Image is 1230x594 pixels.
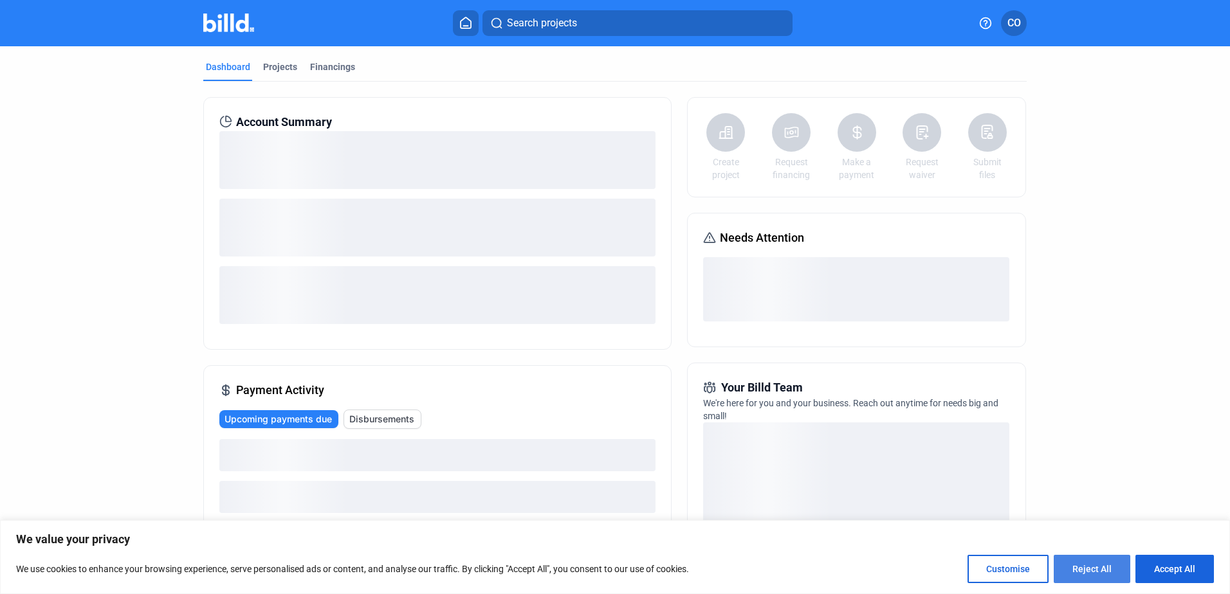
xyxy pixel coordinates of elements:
div: loading [219,199,656,256]
a: Request waiver [899,156,944,181]
button: Disbursements [344,410,421,429]
div: Dashboard [206,60,250,73]
div: loading [703,422,1009,551]
div: loading [703,257,1009,321]
div: loading [219,481,656,513]
p: We value your privacy [16,532,1214,547]
span: Payment Activity [236,381,324,399]
span: Search projects [507,15,577,31]
button: Accept All [1135,555,1214,583]
button: Customise [968,555,1049,583]
div: loading [219,266,656,324]
button: Upcoming payments due [219,410,338,428]
a: Create project [703,156,748,181]
span: We're here for you and your business. Reach out anytime for needs big and small! [703,398,998,421]
span: Your Billd Team [721,379,803,397]
a: Make a payment [834,156,879,181]
p: We use cookies to enhance your browsing experience, serve personalised ads or content, and analys... [16,561,689,577]
button: Reject All [1054,555,1130,583]
button: CO [1001,10,1027,36]
span: Upcoming payments due [225,413,332,426]
a: Submit files [965,156,1010,181]
span: Account Summary [236,113,332,131]
div: loading [219,439,656,471]
div: Financings [310,60,355,73]
button: Search projects [482,10,793,36]
span: CO [1007,15,1021,31]
span: Needs Attention [720,229,804,247]
img: Billd Company Logo [203,14,254,32]
div: Projects [263,60,297,73]
div: loading [219,131,656,189]
span: Disbursements [349,413,414,426]
a: Request financing [769,156,814,181]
